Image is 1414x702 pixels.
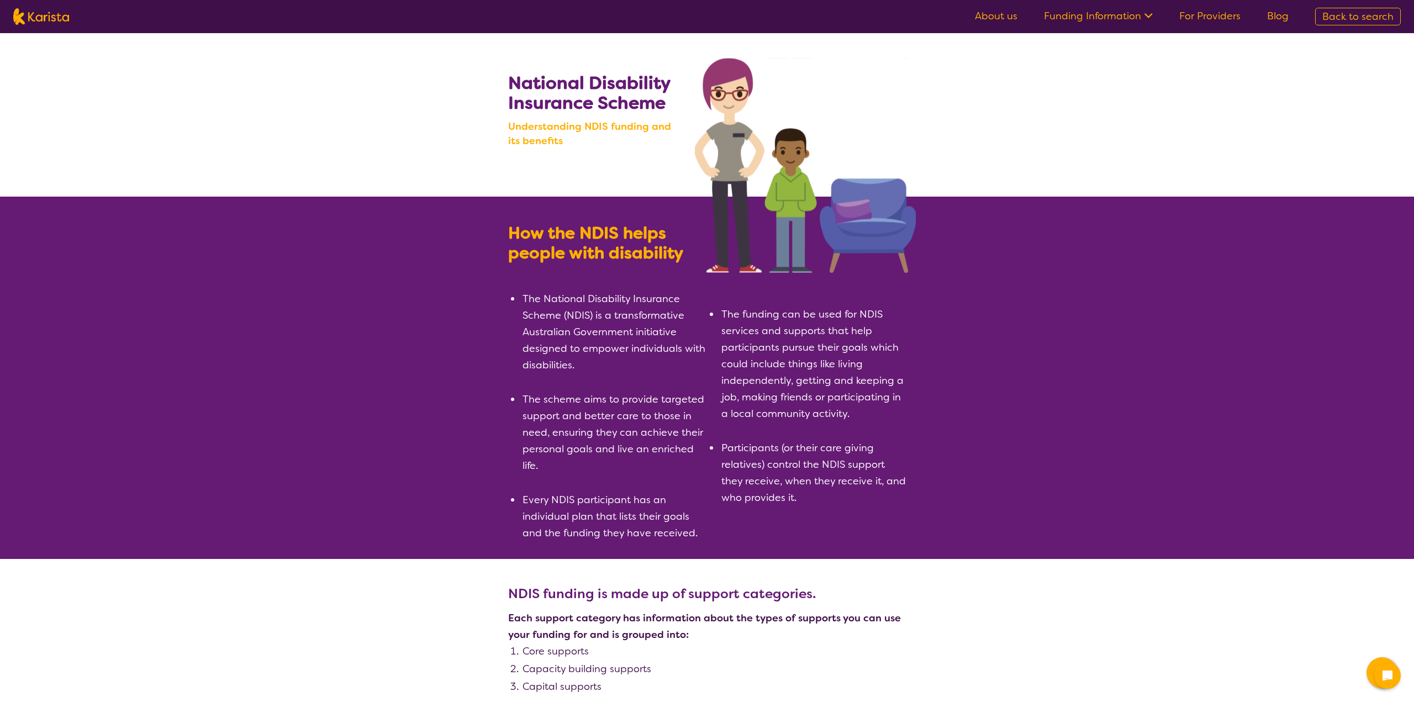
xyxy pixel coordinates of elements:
a: Back to search [1315,8,1401,25]
li: The scheme aims to provide targeted support and better care to those in need, ensuring they can a... [521,391,707,474]
li: The National Disability Insurance Scheme (NDIS) is a transformative Australian Government initiat... [521,291,707,373]
b: Each support category has information about the types of supports you can use your funding for an... [508,611,901,641]
button: Channel Menu [1366,657,1397,688]
img: Search NDIS services with Karista [695,58,916,273]
a: Funding Information [1044,9,1153,23]
a: Blog [1267,9,1289,23]
b: Understanding NDIS funding and its benefits [508,119,684,148]
b: National Disability Insurance Scheme [508,71,670,114]
li: Capital supports [521,678,906,695]
a: For Providers [1179,9,1241,23]
a: About us [975,9,1017,23]
li: Core supports [521,643,906,659]
b: NDIS funding is made up of support categories. [508,585,816,602]
span: Back to search [1322,10,1394,23]
li: Participants (or their care giving relatives) control the NDIS support they receive, when they re... [720,440,906,506]
img: Karista logo [13,8,69,25]
li: Every NDIS participant has an individual plan that lists their goals and the funding they have re... [521,492,707,541]
li: The funding can be used for NDIS services and supports that help participants pursue their goals ... [720,306,906,422]
b: How the NDIS helps people with disability [508,222,683,264]
li: Capacity building supports [521,661,906,677]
